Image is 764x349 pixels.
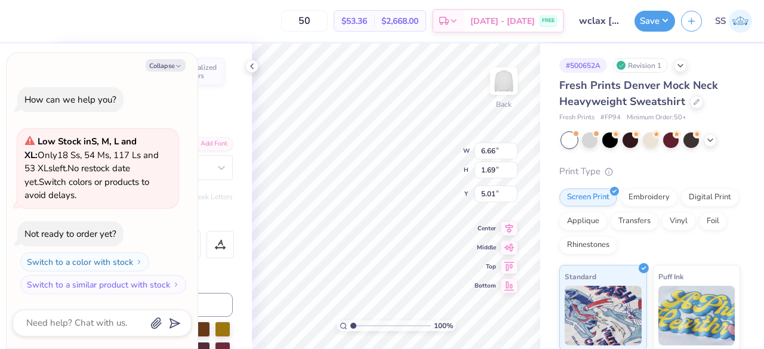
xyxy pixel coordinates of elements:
button: Save [634,11,675,32]
span: Only 18 Ss, 54 Ms, 117 Ls and 53 XLs left. Switch colors or products to avoid delays. [24,135,159,201]
div: Rhinestones [559,236,617,254]
div: Revision 1 [613,58,668,73]
div: Vinyl [662,212,695,230]
div: Screen Print [559,189,617,206]
div: Back [496,99,512,110]
button: Switch to a color with stock [20,252,149,271]
div: Transfers [611,212,658,230]
div: Applique [559,212,607,230]
img: Switch to a similar product with stock [172,281,180,288]
span: Standard [565,270,596,283]
span: # FP94 [600,113,621,123]
div: # 500652A [559,58,607,73]
img: Back [492,69,516,93]
span: $2,668.00 [381,15,418,27]
span: SS [715,14,726,28]
img: Sonia Seth [729,10,752,33]
div: Not ready to order yet? [24,228,116,240]
input: Untitled Design [570,9,629,33]
div: Digital Print [681,189,739,206]
span: [DATE] - [DATE] [470,15,535,27]
span: Fresh Prints Denver Mock Neck Heavyweight Sweatshirt [559,78,718,109]
div: Foil [699,212,727,230]
span: Minimum Order: 50 + [627,113,686,123]
button: Switch to a similar product with stock [20,275,186,294]
span: FREE [542,17,554,25]
span: $53.36 [341,15,367,27]
div: How can we help you? [24,94,116,106]
strong: Low Stock in S, M, L and XL : [24,135,137,161]
a: SS [715,10,752,33]
span: Middle [475,243,496,252]
span: Puff Ink [658,270,683,283]
button: Collapse [146,59,186,72]
span: Fresh Prints [559,113,594,123]
div: Embroidery [621,189,677,206]
div: Print Type [559,165,740,178]
span: Center [475,224,496,233]
img: Puff Ink [658,286,735,345]
input: – – [281,10,328,32]
span: 100 % [434,320,453,331]
span: Top [475,262,496,271]
img: Standard [565,286,642,345]
span: No restock date yet. [24,162,130,188]
span: Bottom [475,282,496,290]
div: Add Font [186,137,233,151]
img: Switch to a color with stock [135,258,143,265]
